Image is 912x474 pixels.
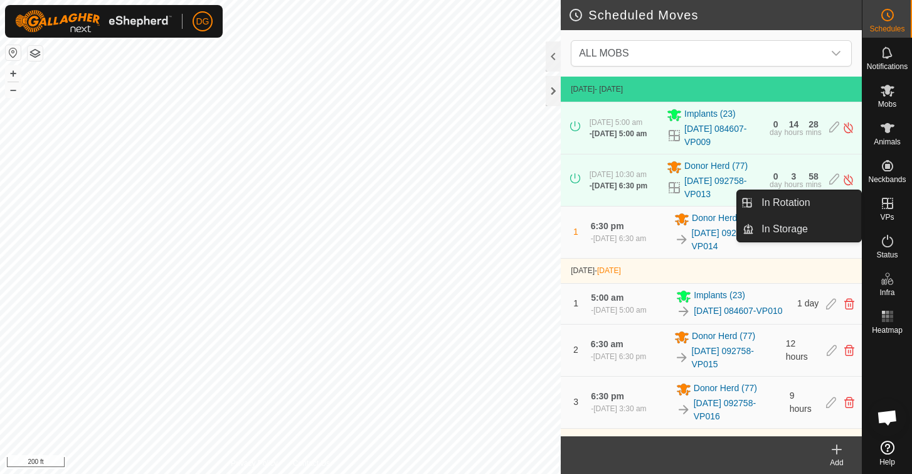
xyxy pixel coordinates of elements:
span: Help [879,458,895,466]
span: 6:30 am [591,339,623,349]
a: In Storage [754,217,861,242]
div: - [590,128,647,139]
img: Gallagher Logo [15,10,172,33]
span: [DATE] 6:30 am [593,234,646,243]
span: [DATE] 6:30 pm [592,181,647,190]
img: To [676,402,691,417]
span: 1 [573,227,578,237]
span: Status [876,251,898,259]
span: Schedules [869,25,904,33]
span: [DATE] 6:30 pm [593,352,646,361]
a: Privacy Policy [231,458,278,469]
div: - [591,351,646,362]
span: Implants (23) [684,107,736,122]
span: [DATE] 5:00 am [592,129,647,138]
span: 6:30 pm [591,391,624,401]
span: [DATE] 5:00 am [593,306,646,315]
div: hours [784,129,803,136]
button: Reset Map [6,45,21,60]
span: Mobs [878,100,896,108]
a: In Rotation [754,190,861,215]
span: [DATE] 5:00 am [590,118,642,127]
span: - [DATE] [595,85,623,94]
span: [DATE] 10:30 am [590,170,647,179]
div: - [591,304,646,316]
button: + [6,66,21,81]
span: ALL MOBS [574,41,824,66]
span: Heatmap [872,326,903,334]
span: Donor Herd (77) [692,330,755,345]
span: [DATE] 3:30 am [593,404,646,413]
span: - [595,266,621,275]
span: 2 [573,345,578,355]
div: day [770,129,782,136]
div: Add [812,457,862,468]
span: 1 day [797,298,819,308]
img: To [674,350,689,365]
span: 12 hours [786,338,808,362]
div: day [770,181,782,188]
img: To [674,232,689,247]
a: [DATE] 092758-VP013 [684,175,762,201]
span: 9 hours [790,391,812,414]
span: [DATE] [571,266,595,275]
span: In Rotation [761,195,810,210]
button: Map Layers [28,46,43,61]
span: Donor Herd (77) [692,212,755,227]
img: Turn off schedule move [842,121,854,134]
a: [DATE] 084607-VP010 [694,304,782,318]
a: [DATE] 084607-VP009 [684,122,762,149]
a: Contact Us [293,458,330,469]
a: [DATE] 092758-VP016 [694,397,782,423]
span: ALL MOBS [579,48,628,58]
button: – [6,82,21,97]
h2: Scheduled Moves [568,8,862,23]
a: [DATE] 092758-VP015 [692,345,778,371]
div: - [591,403,646,414]
img: Turn off schedule move [842,173,854,186]
div: 0 [773,172,778,181]
div: hours [784,181,803,188]
div: 28 [809,120,819,129]
span: In Storage [761,222,808,237]
span: 6:30 pm [591,221,624,231]
span: [DATE] [571,85,595,94]
span: Animals [874,138,901,146]
a: [DATE] 092758-VP014 [692,227,778,253]
div: - [591,233,646,244]
span: 3 [573,397,578,407]
span: DG [196,15,209,28]
img: To [676,304,691,319]
span: Donor Herd (77) [694,382,757,397]
div: - [590,180,647,191]
div: 3 [792,172,797,181]
div: mins [805,181,821,188]
span: Donor Herd (77) [684,159,748,175]
span: VPs [880,213,894,221]
div: dropdown trigger [824,41,849,66]
div: Open chat [869,399,906,436]
li: In Rotation [737,190,861,215]
li: In Storage [737,217,861,242]
a: Help [862,436,912,471]
span: Notifications [867,63,908,70]
span: Infra [879,289,894,296]
span: Neckbands [868,176,906,183]
span: 5:00 am [591,293,623,303]
div: 58 [809,172,819,181]
div: mins [805,129,821,136]
span: Implants (23) [694,289,745,304]
div: 14 [789,120,799,129]
div: 0 [773,120,778,129]
span: [DATE] [597,266,621,275]
span: 1 [573,298,578,308]
span: 12 hours [786,220,808,244]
